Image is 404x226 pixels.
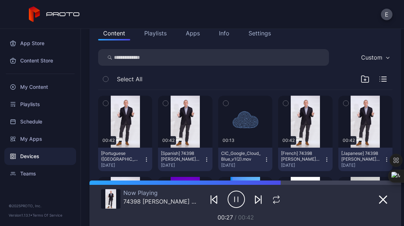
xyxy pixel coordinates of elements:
div: [Spanish] 74398 Stuart Welcome Proto 2025.mp4 [161,151,201,162]
a: My Content [4,78,76,96]
a: Devices [4,148,76,165]
a: My Apps [4,130,76,148]
a: App Store [4,35,76,52]
button: CIC_Google_Cloud_Blue_v1(2).mov[DATE] [218,148,272,171]
button: [Japanese] 74398 [PERSON_NAME] Welcome Proto 2025.mp4[DATE] [338,148,392,171]
a: Terms Of Service [32,213,62,217]
span: Select All [117,75,142,83]
button: Info [214,26,234,40]
div: [Japanese] 74398 Stuart Welcome Proto 2025.mp4 [341,151,381,162]
button: [Portuguese ([GEOGRAPHIC_DATA])] 74398 [PERSON_NAME] Welcome Proto 2025.mp4[DATE] [98,148,152,171]
div: [Portuguese (Brazil)] 74398 Stuart Welcome Proto 2025.mp4 [101,151,141,162]
button: Custom [357,49,392,66]
div: CIC_Google_Cloud_Blue_v1(2).mov [221,151,261,162]
a: Playlists [4,96,76,113]
span: 00:27 [218,214,233,221]
div: [DATE] [281,162,324,168]
div: 74398 Stuart Welcome Proto 2025.mp4 [123,198,197,205]
button: Settings [243,26,276,40]
span: 00:42 [238,214,254,221]
button: E [381,9,392,20]
div: Now Playing [123,189,197,196]
button: Content [98,26,130,40]
div: [DATE] [341,162,384,168]
button: [French] 74398 [PERSON_NAME] Welcome Proto 2025.mp4[DATE] [278,148,332,171]
span: / [234,214,237,221]
button: [Spanish] 74398 [PERSON_NAME] Welcome Proto 2025.mp4[DATE] [158,148,212,171]
div: [French] 74398 Stuart Welcome Proto 2025.mp4 [281,151,321,162]
button: Playlists [139,26,172,40]
div: Info [219,29,229,38]
div: © 2025 PROTO, Inc. [9,203,72,209]
a: Content Store [4,52,76,69]
a: Schedule [4,113,76,130]
div: [DATE] [221,162,264,168]
div: [DATE] [101,162,144,168]
div: [DATE] [161,162,203,168]
div: Custom [361,54,382,61]
span: Version 1.13.1 • [9,213,32,217]
button: Apps [181,26,205,40]
div: Settings [249,29,271,38]
a: Teams [4,165,76,182]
